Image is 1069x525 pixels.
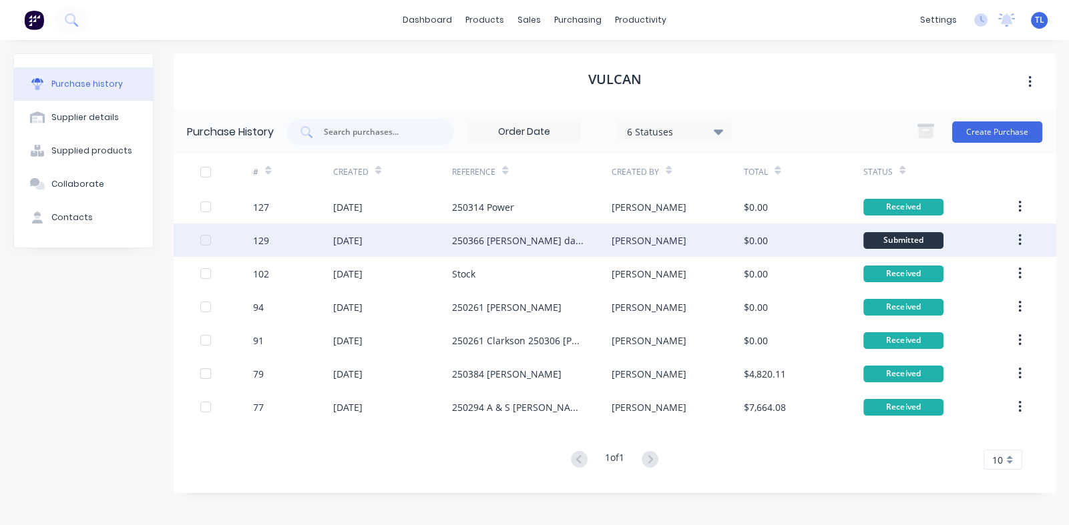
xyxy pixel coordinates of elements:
div: 77 [253,400,264,414]
div: 1 of 1 [605,450,624,470]
div: 127 [253,200,269,214]
div: Total [744,166,768,178]
div: $0.00 [744,200,768,214]
div: $0.00 [744,267,768,281]
button: Collaborate [14,167,153,201]
button: Supplier details [14,101,153,134]
h1: Vulcan [588,71,642,87]
button: Supplied products [14,134,153,167]
input: Search purchases... [323,125,433,139]
div: Received [863,366,943,382]
div: $0.00 [744,334,768,348]
div: 250384 [PERSON_NAME] [452,367,562,381]
div: 250294 A & S [PERSON_NAME] [452,400,584,414]
div: [DATE] [333,200,363,214]
input: Order Date [468,122,580,142]
div: 102 [253,267,269,281]
div: [PERSON_NAME] [612,367,686,381]
div: [PERSON_NAME] [612,233,686,247]
div: [PERSON_NAME] [612,300,686,314]
div: Status [863,166,893,178]
button: Create Purchase [952,121,1042,143]
div: [PERSON_NAME] [612,400,686,414]
div: [DATE] [333,367,363,381]
div: Purchase History [187,124,274,140]
a: dashboard [396,10,459,30]
button: Contacts [14,201,153,234]
div: settings [913,10,964,30]
div: Supplier details [51,111,119,123]
div: Supplied products [51,145,132,157]
div: Created [333,166,369,178]
div: products [459,10,511,30]
div: [PERSON_NAME] [612,200,686,214]
div: Reference [452,166,495,178]
div: 250261 [PERSON_NAME] [452,300,562,314]
div: 6 Statuses [627,124,722,138]
div: Created By [612,166,659,178]
div: [DATE] [333,400,363,414]
div: $4,820.11 [744,367,786,381]
div: [DATE] [333,267,363,281]
div: 250366 [PERSON_NAME] dairy [452,233,584,247]
div: $0.00 [744,300,768,314]
div: [DATE] [333,334,363,348]
div: Received [863,266,943,282]
div: [DATE] [333,233,363,247]
div: [DATE] [333,300,363,314]
div: Received [863,332,943,349]
img: Factory [24,10,44,30]
div: # [253,166,258,178]
div: 250314 Power [452,200,514,214]
div: Contacts [51,211,93,223]
span: TL [1035,14,1044,26]
div: [PERSON_NAME] [612,334,686,348]
div: 250261 Clarkson 250306 [PERSON_NAME] stock Sheds [452,334,584,348]
div: Received [863,399,943,416]
div: Purchase history [51,78,123,90]
div: 129 [253,233,269,247]
div: 79 [253,367,264,381]
div: 94 [253,300,264,314]
div: Stock [452,267,475,281]
div: purchasing [548,10,608,30]
span: 10 [992,453,1003,467]
div: Received [863,299,943,316]
div: $0.00 [744,233,768,247]
div: 91 [253,334,264,348]
button: Purchase history [14,67,153,101]
div: Submitted [863,232,943,249]
div: Received [863,199,943,215]
div: Collaborate [51,178,104,190]
div: sales [511,10,548,30]
div: $7,664.08 [744,400,786,414]
div: productivity [608,10,673,30]
div: [PERSON_NAME] [612,267,686,281]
